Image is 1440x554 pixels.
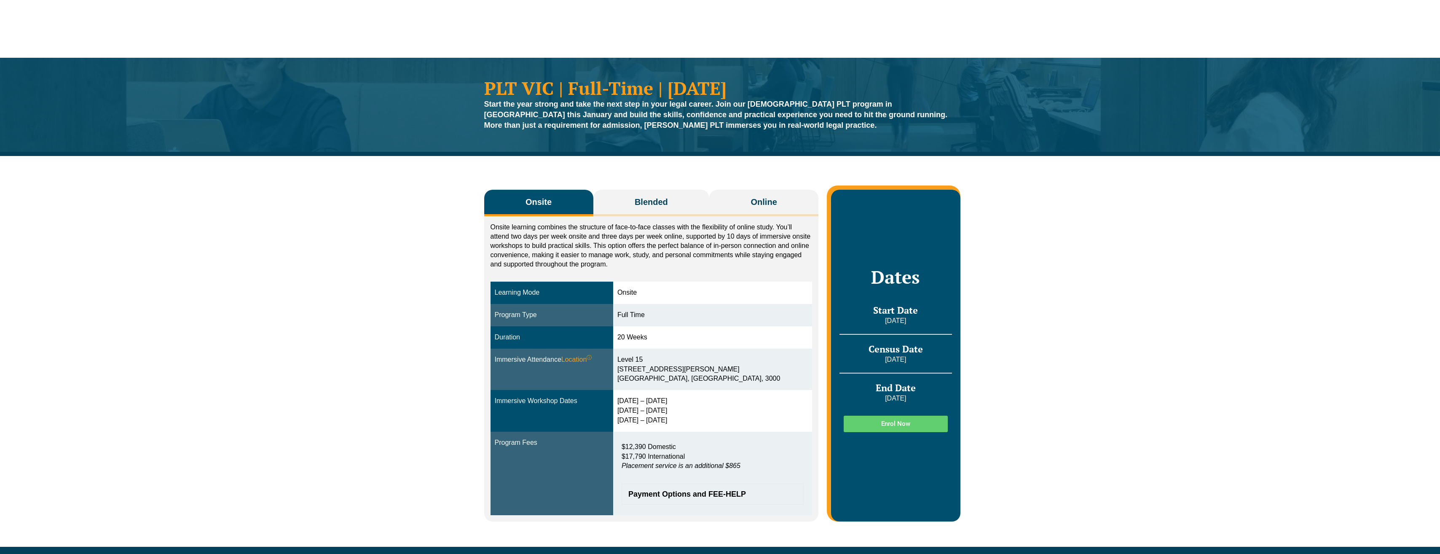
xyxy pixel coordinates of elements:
[495,333,609,342] div: Duration
[628,490,788,498] span: Payment Options and FEE-HELP
[617,396,808,425] div: [DATE] – [DATE] [DATE] – [DATE] [DATE] – [DATE]
[873,304,918,316] span: Start Date
[622,453,685,460] span: $17,790 International
[839,316,952,325] p: [DATE]
[484,79,956,97] h1: PLT VIC | Full-Time | [DATE]
[495,288,609,298] div: Learning Mode
[622,443,676,450] span: $12,390 Domestic
[844,416,947,432] a: Enrol Now
[881,421,910,427] span: Enrol Now
[617,310,808,320] div: Full Time
[617,355,808,384] div: Level 15 [STREET_ADDRESS][PERSON_NAME] [GEOGRAPHIC_DATA], [GEOGRAPHIC_DATA], 3000
[587,355,592,360] sup: ⓘ
[622,462,740,469] em: Placement service is an additional $865
[495,310,609,320] div: Program Type
[839,355,952,364] p: [DATE]
[617,333,808,342] div: 20 Weeks
[751,196,777,208] span: Online
[561,355,592,365] span: Location
[484,100,948,129] strong: Start the year strong and take the next step in your legal career. Join our [DEMOGRAPHIC_DATA] PL...
[491,223,813,269] p: Onsite learning combines the structure of face-to-face classes with the flexibility of online stu...
[495,396,609,406] div: Immersive Workshop Dates
[484,190,819,522] div: Tabs. Open items with Enter or Space, close with Escape and navigate using the Arrow keys.
[839,266,952,288] h2: Dates
[635,196,668,208] span: Blended
[869,343,923,355] span: Census Date
[617,288,808,298] div: Onsite
[876,382,916,394] span: End Date
[526,196,552,208] span: Onsite
[495,438,609,448] div: Program Fees
[495,355,609,365] div: Immersive Attendance
[839,394,952,403] p: [DATE]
